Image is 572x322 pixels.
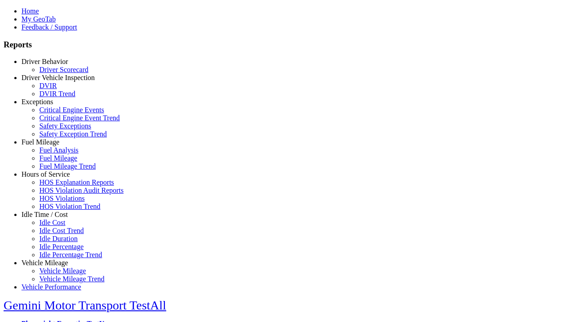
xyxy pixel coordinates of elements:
[39,186,124,194] a: HOS Violation Audit Reports
[21,283,81,291] a: Vehicle Performance
[39,195,84,202] a: HOS Violations
[21,211,68,218] a: Idle Time / Cost
[39,122,91,130] a: Safety Exceptions
[39,275,105,283] a: Vehicle Mileage Trend
[21,170,70,178] a: Hours of Service
[21,58,68,65] a: Driver Behavior
[21,15,56,23] a: My GeoTab
[21,23,77,31] a: Feedback / Support
[39,90,75,97] a: DVIR Trend
[39,178,114,186] a: HOS Explanation Reports
[21,74,95,81] a: Driver Vehicle Inspection
[39,162,96,170] a: Fuel Mileage Trend
[39,235,78,242] a: Idle Duration
[39,203,101,210] a: HOS Violation Trend
[39,251,102,258] a: Idle Percentage Trend
[4,298,166,312] a: Gemini Motor Transport TestAll
[39,82,57,89] a: DVIR
[21,98,53,106] a: Exceptions
[39,114,120,122] a: Critical Engine Event Trend
[39,267,86,275] a: Vehicle Mileage
[39,130,107,138] a: Safety Exception Trend
[39,146,79,154] a: Fuel Analysis
[39,227,84,234] a: Idle Cost Trend
[21,138,59,146] a: Fuel Mileage
[39,219,65,226] a: Idle Cost
[39,243,84,250] a: Idle Percentage
[39,106,104,114] a: Critical Engine Events
[21,7,39,15] a: Home
[4,40,568,50] h3: Reports
[39,66,88,73] a: Driver Scorecard
[39,154,77,162] a: Fuel Mileage
[21,259,68,267] a: Vehicle Mileage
